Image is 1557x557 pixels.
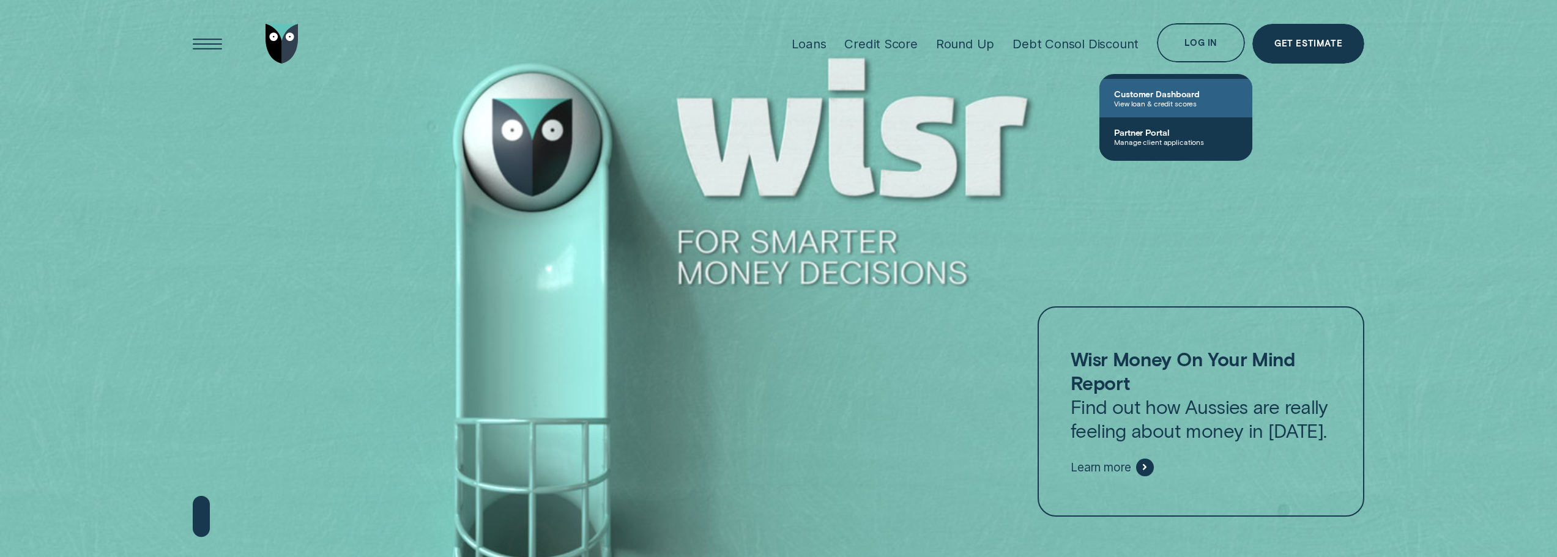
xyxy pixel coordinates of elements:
div: Round Up [936,36,994,51]
div: Debt Consol Discount [1013,36,1139,51]
div: Credit Score [844,36,918,51]
strong: Wisr Money On Your Mind Report [1071,347,1295,394]
span: View loan & credit scores [1114,99,1238,108]
button: Open Menu [188,24,228,64]
img: Wisr [266,24,299,64]
div: Loans [792,36,826,51]
a: Get Estimate [1252,24,1364,64]
a: Wisr Money On Your Mind ReportFind out how Aussies are really feeling about money in [DATE].Learn... [1038,306,1364,516]
button: Log in [1157,23,1245,63]
a: Customer DashboardView loan & credit scores [1099,79,1252,117]
span: Customer Dashboard [1114,89,1238,99]
a: Partner PortalManage client applications [1099,117,1252,156]
span: Manage client applications [1114,138,1238,146]
span: Partner Portal [1114,127,1238,138]
p: Find out how Aussies are really feeling about money in [DATE]. [1071,347,1331,442]
span: Learn more [1071,460,1131,474]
